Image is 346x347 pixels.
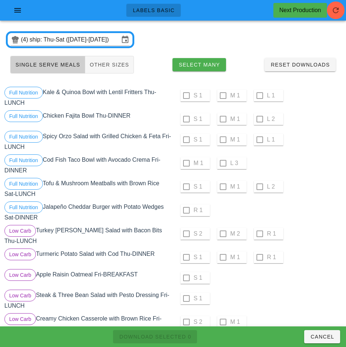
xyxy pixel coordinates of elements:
[3,129,173,153] div: Spicy Orzo Salad with Grilled Chicken & Feta Fri-LUNCH
[90,62,129,68] span: Other Sizes
[3,268,173,288] div: Apple Raisin Oatmeal Fri-BREAKFAST
[9,269,31,280] span: Low Carb
[15,62,80,68] span: Single Serve Meals
[279,6,321,15] div: Next Production
[3,153,173,176] div: Cod Fish Taco Bowl with Avocado Crema Fri-DINNER
[9,249,31,260] span: Low Carb
[178,62,220,68] span: Select Many
[85,56,134,74] button: Other Sizes
[270,62,330,68] span: Reset Downloads
[3,247,173,268] div: Turmeric Potato Salad with Cod Thu-DINNER
[310,334,334,340] span: Cancel
[3,109,173,129] div: Chicken Fajita Bowl Thu-DINNER
[9,178,38,189] span: Full Nutrition
[3,288,173,312] div: Steak & Three Bean Salad with Pesto Dressing Fri-LUNCH
[3,85,173,109] div: Kale & Quinoa Bowl with Lentil Fritters Thu-LUNCH
[9,87,38,98] span: Full Nutrition
[9,202,38,213] span: Full Nutrition
[172,58,226,71] button: Select Many
[21,36,30,43] div: (4)
[304,330,340,343] button: Cancel
[9,111,38,122] span: Full Nutrition
[9,225,31,236] span: Low Carb
[265,58,336,71] button: Reset Downloads
[9,155,38,166] span: Full Nutrition
[3,312,173,335] div: Creamy Chicken Casserole with Brown Rice Fri-DINNER
[3,200,173,223] div: Jalapeño Cheddar Burger with Potato Wedges Sat-DINNER
[9,314,31,325] span: Low Carb
[10,56,85,74] button: Single Serve Meals
[9,131,38,142] span: Full Nutrition
[3,223,173,247] div: Turkey [PERSON_NAME] Salad with Bacon Bits Thu-LUNCH
[3,176,173,200] div: Tofu & Mushroom Meatballs with Brown Rice Sat-LUNCH
[132,7,175,13] span: Labels Basic
[126,4,181,17] a: Labels Basic
[9,290,31,301] span: Low Carb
